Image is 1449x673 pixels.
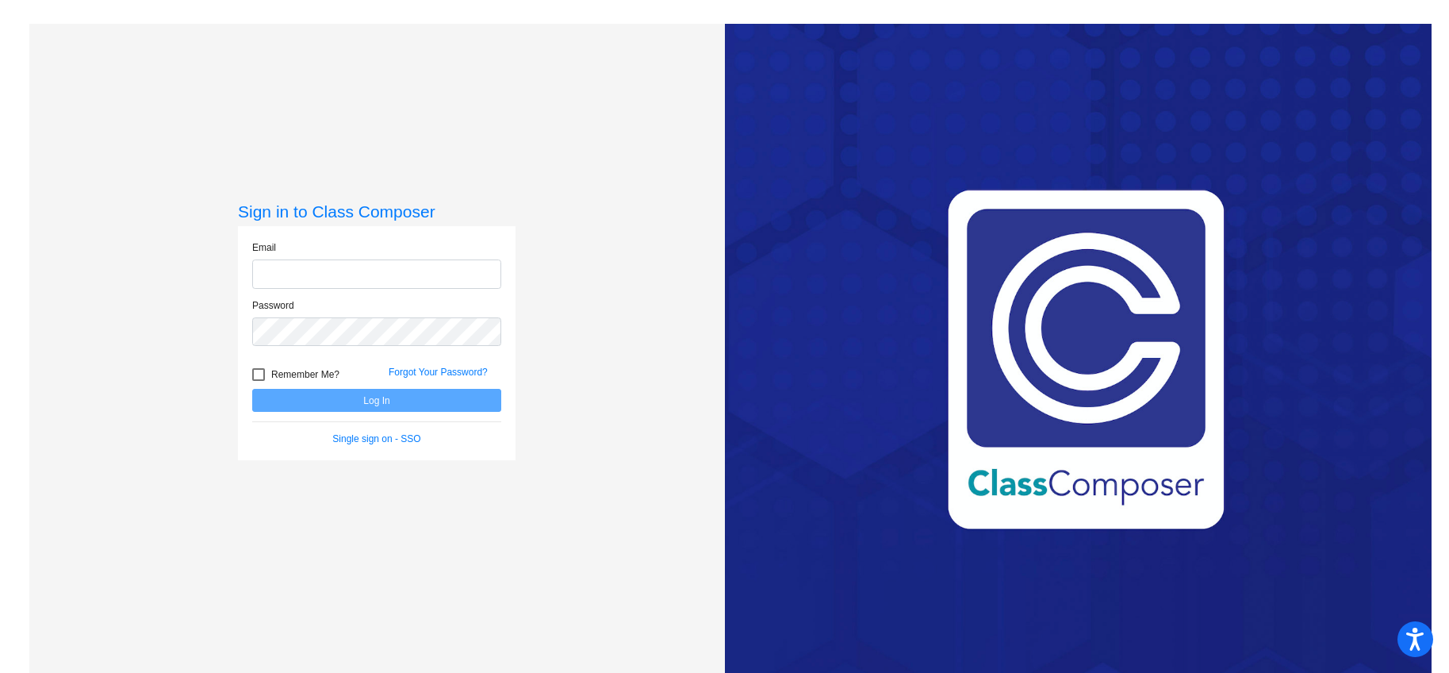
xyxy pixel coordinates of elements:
[332,433,420,444] a: Single sign on - SSO
[252,240,276,255] label: Email
[252,389,501,412] button: Log In
[389,367,488,378] a: Forgot Your Password?
[252,298,294,313] label: Password
[238,202,516,221] h3: Sign in to Class Composer
[271,365,339,384] span: Remember Me?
